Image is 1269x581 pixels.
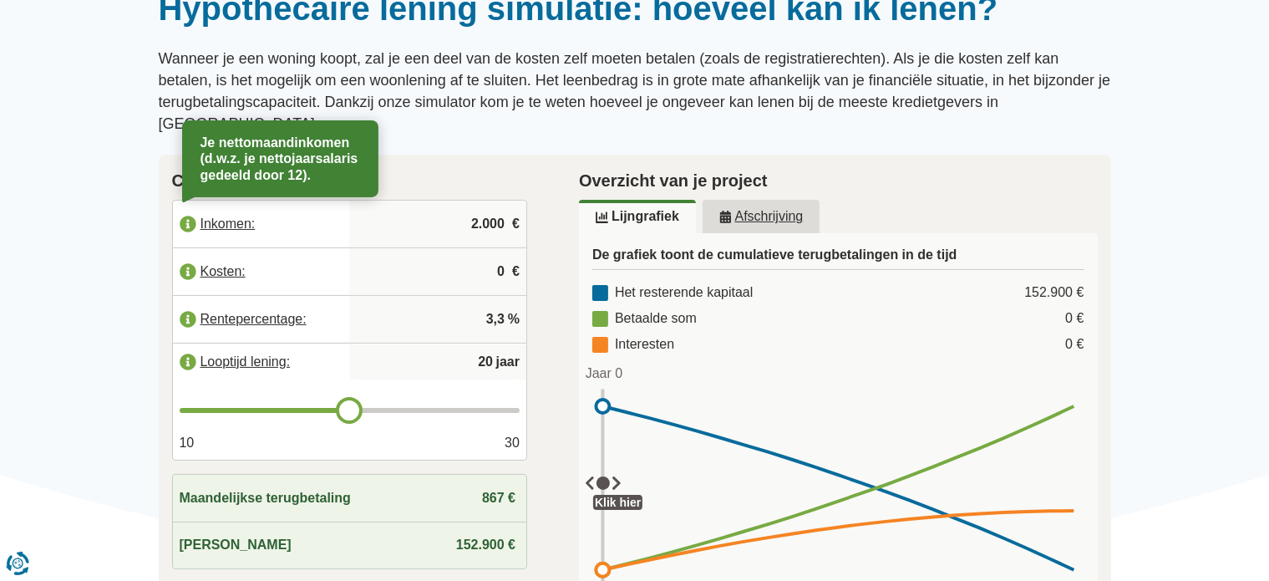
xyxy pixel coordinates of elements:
div: 0 € [1065,309,1084,329]
input: | [356,297,520,342]
label: Kosten: [173,253,350,290]
span: 867 € [482,491,515,505]
label: Inkomen: [173,206,350,242]
h2: Calculator [172,168,528,193]
span: 30 [505,434,520,453]
div: Interesten [592,335,674,354]
span: [PERSON_NAME] [180,536,292,555]
p: Wanneer je een woning koopt, zal je een deel van de kosten zelf moeten betalen (zoals de registra... [159,48,1111,135]
u: Lijngrafiek [596,210,679,223]
label: Looptijd lening: [173,344,350,380]
input: | [356,201,520,247]
div: Het resterende kapitaal [592,283,753,303]
span: € [512,215,520,234]
h3: De grafiek toont de cumulatieve terugbetalingen in de tijd [592,247,1084,270]
div: Je nettomaandinkomen (d.w.z. je nettojaarsalaris gedeeld door 12). [189,127,372,191]
div: 152.900 € [1024,283,1084,303]
h2: Overzicht van je project [579,168,1098,193]
div: 0 € [1065,335,1084,354]
div: Klik hier [593,495,642,510]
span: jaar [496,353,520,372]
span: 10 [180,434,195,453]
span: % [508,310,520,329]
label: Rentepercentage: [173,301,350,338]
span: 152.900 € [456,538,515,552]
div: Betaalde som [592,309,697,329]
span: € [512,262,520,282]
u: Afschrijving [719,210,804,223]
span: Maandelijkse terugbetaling [180,489,351,508]
input: | [356,249,520,294]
